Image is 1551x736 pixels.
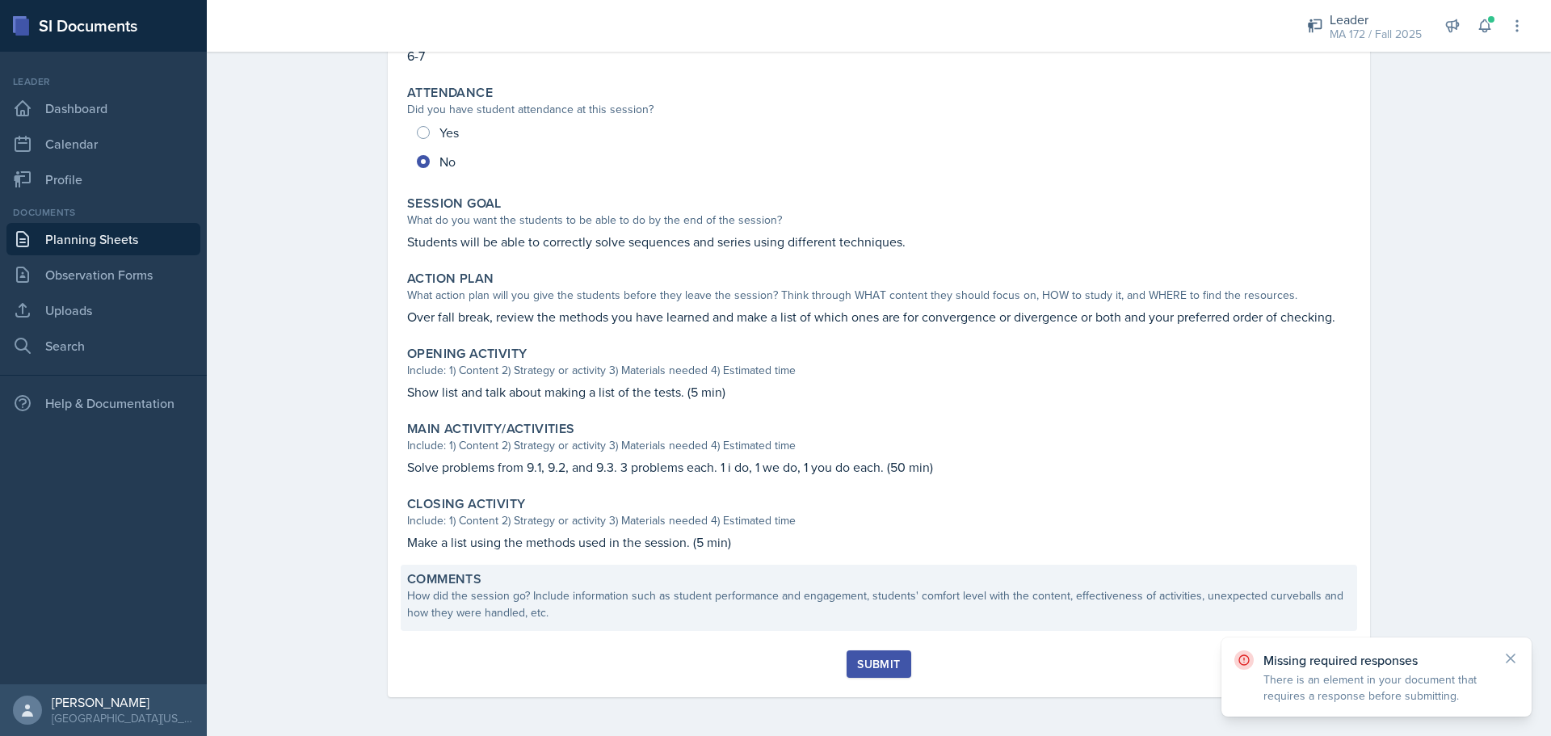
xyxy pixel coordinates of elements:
p: Show list and talk about making a list of the tests. (5 min) [407,382,1351,402]
a: Observation Forms [6,259,200,291]
div: Documents [6,205,200,220]
div: Include: 1) Content 2) Strategy or activity 3) Materials needed 4) Estimated time [407,512,1351,529]
a: Planning Sheets [6,223,200,255]
div: Include: 1) Content 2) Strategy or activity 3) Materials needed 4) Estimated time [407,437,1351,454]
a: Uploads [6,294,200,326]
p: Missing required responses [1263,652,1490,668]
label: Closing Activity [407,496,525,512]
div: Include: 1) Content 2) Strategy or activity 3) Materials needed 4) Estimated time [407,362,1351,379]
label: Main Activity/Activities [407,421,575,437]
label: Action Plan [407,271,494,287]
a: Calendar [6,128,200,160]
a: Profile [6,163,200,196]
p: Make a list using the methods used in the session. (5 min) [407,532,1351,552]
label: Attendance [407,85,493,101]
div: Did you have student attendance at this session? [407,101,1351,118]
div: How did the session go? Include information such as student performance and engagement, students'... [407,587,1351,621]
a: Dashboard [6,92,200,124]
div: What action plan will you give the students before they leave the session? Think through WHAT con... [407,287,1351,304]
button: Submit [847,650,910,678]
div: [PERSON_NAME] [52,694,194,710]
p: Solve problems from 9.1, 9.2, and 9.3. 3 problems each. 1 i do, 1 we do, 1 you do each. (50 min) [407,457,1351,477]
div: Submit [857,658,900,671]
p: Over fall break, review the methods you have learned and make a list of which ones are for conver... [407,307,1351,326]
p: Students will be able to correctly solve sequences and series using different techniques. [407,232,1351,251]
div: What do you want the students to be able to do by the end of the session? [407,212,1351,229]
div: Leader [6,74,200,89]
p: 6-7 [407,46,1351,65]
div: MA 172 / Fall 2025 [1330,26,1422,43]
p: There is an element in your document that requires a response before submitting. [1263,671,1490,704]
label: Comments [407,571,481,587]
div: Leader [1330,10,1422,29]
div: [GEOGRAPHIC_DATA][US_STATE] in [GEOGRAPHIC_DATA] [52,710,194,726]
div: Help & Documentation [6,387,200,419]
a: Search [6,330,200,362]
label: Opening Activity [407,346,527,362]
label: Session Goal [407,196,502,212]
